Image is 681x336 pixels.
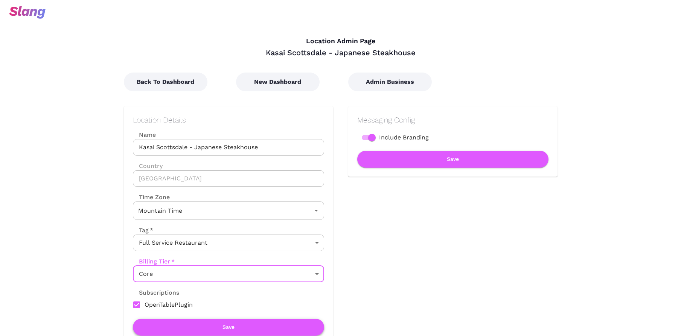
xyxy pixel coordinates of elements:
[348,78,432,85] a: Admin Business
[133,226,153,235] label: Tag
[133,162,324,170] label: Country
[133,235,324,251] div: Full Service Restaurant
[379,133,429,142] span: Include Branding
[145,300,193,309] span: OpenTablePlugin
[9,6,46,19] img: svg+xml;base64,PHN2ZyB3aWR0aD0iOTciIGhlaWdodD0iMzQiIHZpZXdCb3g9IjAgMCA5NyAzNCIgZmlsbD0ibm9uZSIgeG...
[133,115,324,124] h2: Location Details
[133,257,175,266] label: Billing Tier
[124,73,207,91] button: Back To Dashboard
[348,73,432,91] button: Admin Business
[124,37,558,45] h4: Location Admin Page
[236,73,320,91] button: New Dashboard
[133,193,324,201] label: Time Zone
[357,151,548,168] button: Save
[133,130,324,139] label: Name
[133,288,179,297] label: Subscriptions
[133,319,324,336] button: Save
[236,78,320,85] a: New Dashboard
[133,266,324,282] div: Core
[357,115,548,124] h2: Messaging Config
[124,78,207,85] a: Back To Dashboard
[124,48,558,58] div: Kasai Scottsdale - Japanese Steakhouse
[311,205,321,216] button: Open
